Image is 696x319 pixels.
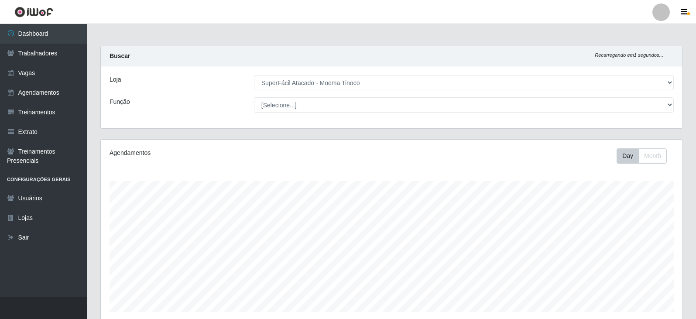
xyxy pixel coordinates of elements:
strong: Buscar [110,52,130,59]
img: CoreUI Logo [14,7,53,17]
i: Recarregando em 1 segundos... [595,52,663,58]
div: First group [617,148,667,164]
button: Month [638,148,667,164]
div: Toolbar with button groups [617,148,674,164]
button: Day [617,148,639,164]
label: Loja [110,75,121,84]
div: Agendamentos [110,148,337,158]
label: Função [110,97,130,106]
